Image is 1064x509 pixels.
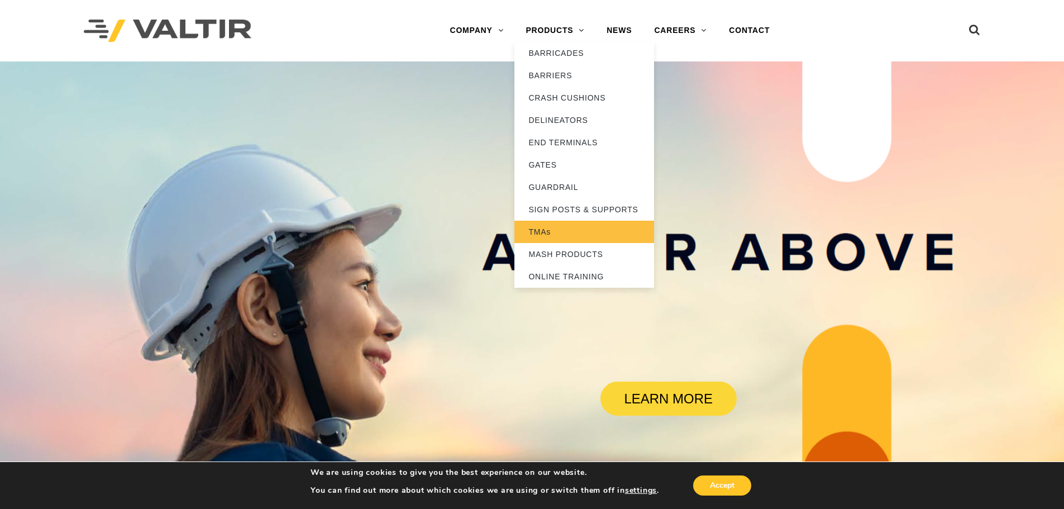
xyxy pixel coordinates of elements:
a: ONLINE TRAINING [514,265,654,288]
button: settings [625,486,657,496]
a: BARRIERS [514,64,654,87]
a: GATES [514,154,654,176]
a: CONTACT [718,20,781,42]
img: Valtir [84,20,251,42]
a: SIGN POSTS & SUPPORTS [514,198,654,221]
a: PRODUCTS [514,20,595,42]
a: END TERMINALS [514,131,654,154]
a: BARRICADES [514,42,654,64]
p: We are using cookies to give you the best experience on our website. [311,468,659,478]
a: MASH PRODUCTS [514,243,654,265]
a: CAREERS [643,20,718,42]
a: TMAs [514,221,654,243]
a: CRASH CUSHIONS [514,87,654,109]
a: DELINEATORS [514,109,654,131]
a: LEARN MORE [600,382,737,416]
button: Accept [693,475,751,496]
a: COMPANY [438,20,514,42]
a: NEWS [595,20,643,42]
a: GUARDRAIL [514,176,654,198]
p: You can find out more about which cookies we are using or switch them off in . [311,486,659,496]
